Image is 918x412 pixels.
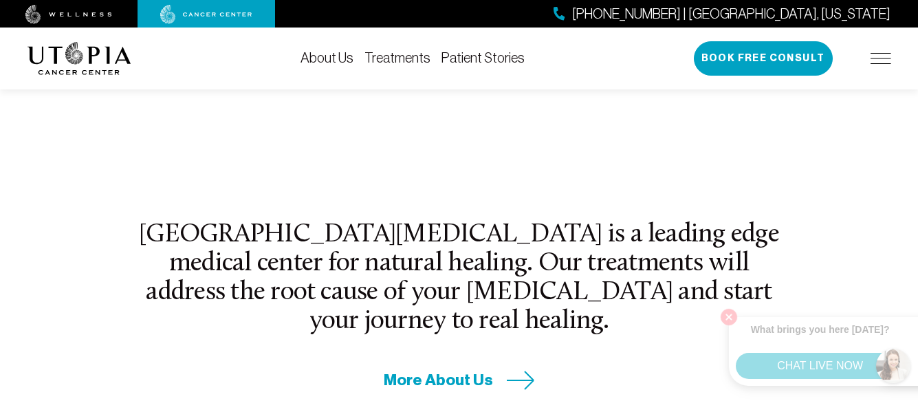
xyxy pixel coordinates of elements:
[384,369,535,391] a: More About Us
[871,53,891,64] img: icon-hamburger
[138,221,781,337] h2: [GEOGRAPHIC_DATA][MEDICAL_DATA] is a leading edge medical center for natural healing. Our treatme...
[300,50,353,65] a: About Us
[572,4,890,24] span: [PHONE_NUMBER] | [GEOGRAPHIC_DATA], [US_STATE]
[554,4,890,24] a: [PHONE_NUMBER] | [GEOGRAPHIC_DATA], [US_STATE]
[441,50,525,65] a: Patient Stories
[694,41,833,76] button: Book Free Consult
[384,369,493,391] span: More About Us
[28,42,131,75] img: logo
[25,5,112,24] img: wellness
[364,50,430,65] a: Treatments
[160,5,252,24] img: cancer center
